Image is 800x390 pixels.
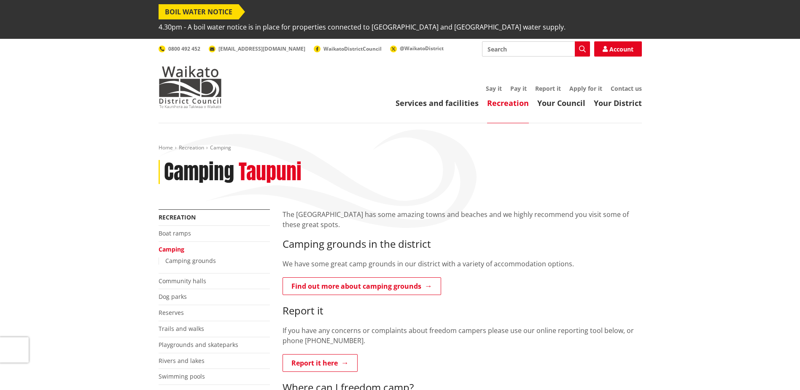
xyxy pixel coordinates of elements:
[283,325,642,346] p: If you have any concerns or complaints about freedom campers please use our online reporting tool...
[594,98,642,108] a: Your District
[482,41,590,57] input: Search input
[239,160,302,184] h2: Taupuni
[179,144,204,151] a: Recreation
[159,309,184,317] a: Reserves
[283,209,642,230] p: The [GEOGRAPHIC_DATA] has some amazing towns and beaches and we highly recommend you visit some o...
[396,98,479,108] a: Services and facilities
[159,357,205,365] a: Rivers and lakes
[569,84,602,92] a: Apply for it
[486,84,502,92] a: Say it
[159,19,566,35] span: 4.30pm - A boil water notice is in place for properties connected to [GEOGRAPHIC_DATA] and [GEOGR...
[510,84,527,92] a: Pay it
[283,305,642,317] h3: Report it
[159,144,642,152] nav: breadcrumb
[283,259,642,269] p: We have some great camp grounds in our district with a variety of accommodation options.
[283,354,358,372] a: Report it here
[159,229,191,237] a: Boat ramps
[159,325,204,333] a: Trails and walks
[164,160,234,184] h1: Camping
[159,4,239,19] span: BOIL WATER NOTICE
[314,45,382,52] a: WaikatoDistrictCouncil
[159,66,222,108] img: Waikato District Council - Te Kaunihera aa Takiwaa o Waikato
[594,41,642,57] a: Account
[159,292,187,301] a: Dog parks
[159,45,200,52] a: 0800 492 452
[283,277,441,295] a: Find out more about camping grounds
[390,45,444,52] a: @WaikatoDistrict
[400,45,444,52] span: @WaikatoDistrict
[323,45,382,52] span: WaikatoDistrictCouncil
[209,45,305,52] a: [EMAIL_ADDRESS][DOMAIN_NAME]
[165,257,216,265] a: Camping grounds
[218,45,305,52] span: [EMAIL_ADDRESS][DOMAIN_NAME]
[537,98,585,108] a: Your Council
[159,144,173,151] a: Home
[210,144,231,151] span: Camping
[159,213,196,221] a: Recreation
[159,341,238,349] a: Playgrounds and skateparks
[487,98,529,108] a: Recreation
[283,238,642,250] h3: Camping grounds in the district
[159,372,205,380] a: Swimming pools
[168,45,200,52] span: 0800 492 452
[159,245,184,253] a: Camping
[611,84,642,92] a: Contact us
[159,277,206,285] a: Community halls
[535,84,561,92] a: Report it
